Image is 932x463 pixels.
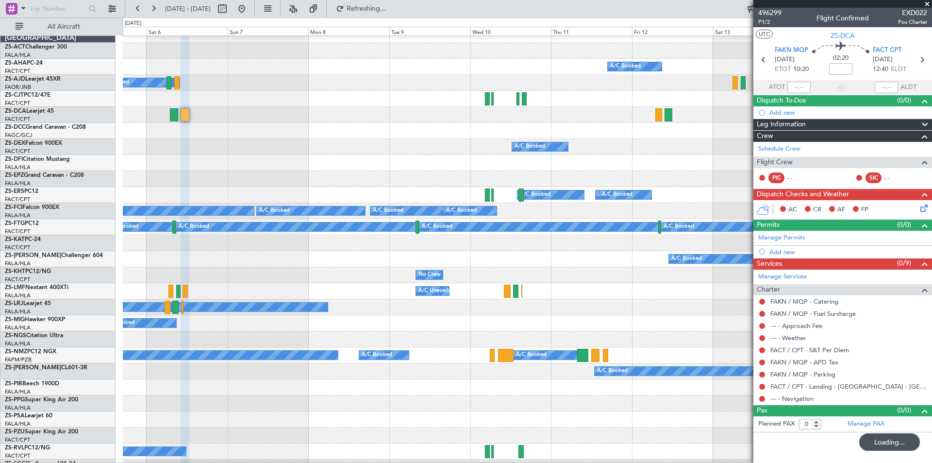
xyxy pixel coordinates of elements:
div: Sat 6 [147,27,228,35]
div: A/C Booked [520,188,550,202]
span: Leg Information [757,119,806,130]
a: FALA/HLA [5,340,31,347]
div: Add new [769,108,927,117]
span: ETOT [775,65,791,74]
a: ZS-[PERSON_NAME]CL601-3R [5,365,87,371]
span: ZS-MIG [5,317,25,323]
a: Manage Permits [758,233,805,243]
a: Manage Services [758,272,807,282]
span: ZS-ACT [5,44,25,50]
a: ZS-PIRBeech 1900D [5,381,59,387]
span: ZS-PZU [5,429,25,435]
span: ELDT [891,65,906,74]
span: ZS-PIR [5,381,22,387]
span: AC [788,205,797,215]
div: A/C Booked [671,252,702,266]
div: A/C Booked [598,188,629,202]
div: SIC [865,172,882,183]
span: Refreshing... [346,5,387,12]
span: P1/2 [758,18,782,26]
a: ZS-CJTPC12/47E [5,92,50,98]
div: Sat 13 [713,27,794,35]
a: FACT/CPT [5,244,30,251]
a: ZS-AHAPC-24 [5,60,43,66]
a: FALA/HLA [5,292,31,299]
a: FALA/HLA [5,260,31,267]
span: ZS-[PERSON_NAME] [5,253,61,258]
a: ZS-RVLPC12/NG [5,445,50,451]
a: FALA/HLA [5,420,31,428]
div: A/C Booked [602,188,632,202]
div: Wed 10 [470,27,551,35]
span: [DATE] [775,55,795,65]
a: ZS-PPGSuper King Air 200 [5,397,78,403]
a: FAGC/GCJ [5,132,32,139]
span: FACT CPT [873,46,901,55]
span: (0/9) [897,258,911,268]
a: FAKN / MQP - APD Tax [770,358,838,366]
span: (0/0) [897,405,911,415]
a: FALA/HLA [5,164,31,171]
div: A/C Booked [664,220,694,234]
span: Dispatch Checks and Weather [757,189,849,200]
a: ZS-DCALearjet 45 [5,108,54,114]
span: Permits [757,220,780,231]
a: ZS-FTGPC12 [5,221,39,226]
div: A/C Booked [422,220,452,234]
a: ZS-DEXFalcon 900EX [5,140,62,146]
a: FAKN / MQP - Fuel Surcharge [770,309,856,318]
div: Sun 7 [228,27,309,35]
span: FAKN MQP [775,46,808,55]
a: --- - Weather [770,334,806,342]
a: FALA/HLA [5,308,31,315]
span: ZS-FTG [5,221,25,226]
span: ZS-DEX [5,140,25,146]
span: ZS-DFI [5,156,23,162]
a: FALA/HLA [5,404,31,412]
span: ZS-NMZ [5,349,27,355]
button: Refreshing... [332,1,390,17]
span: ZS-PSA [5,413,25,419]
span: [DATE] - [DATE] [165,4,211,13]
input: Trip Number [30,1,85,16]
span: 496299 [758,8,782,18]
div: A/C Booked [515,139,545,154]
a: ZS-DFICitation Mustang [5,156,70,162]
span: Crew [757,131,773,142]
span: ZS-[PERSON_NAME] [5,365,61,371]
span: (0/0) [897,220,911,230]
a: FACT/CPT [5,276,30,283]
span: Pax [757,405,767,416]
a: ZS-NGSCitation Ultra [5,333,63,339]
span: ALDT [900,83,916,92]
div: A/C Booked [516,348,547,362]
span: 02:20 [833,53,849,63]
a: FACT/CPT [5,68,30,75]
div: A/C Booked [446,204,477,218]
span: ZS-KHT [5,269,25,274]
a: FACT/CPT [5,452,30,460]
span: Charter [757,284,780,295]
div: Fri 12 [632,27,713,35]
span: CR [813,205,821,215]
div: Tue 9 [389,27,470,35]
div: Mon 8 [308,27,389,35]
span: ZS-DCC [5,124,26,130]
a: ZS-MIGHawker 900XP [5,317,65,323]
div: Flight Confirmed [816,13,869,23]
a: ZS-PZUSuper King Air 200 [5,429,78,435]
div: - - [787,173,809,182]
label: Planned PAX [758,419,795,429]
a: FALA/HLA [5,212,31,219]
span: All Aircraft [25,23,102,30]
a: FAOR/JNB [5,84,31,91]
span: AF [837,205,845,215]
a: Schedule Crew [758,144,800,154]
a: FACT/CPT [5,436,30,444]
div: A/C Booked [179,220,209,234]
a: FALA/HLA [5,180,31,187]
a: FACT / CPT - S&T Per Diem [770,346,849,354]
a: ZS-DCCGrand Caravan - C208 [5,124,86,130]
div: A/C Unavailable [418,284,459,298]
span: ZS-EPZ [5,172,24,178]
